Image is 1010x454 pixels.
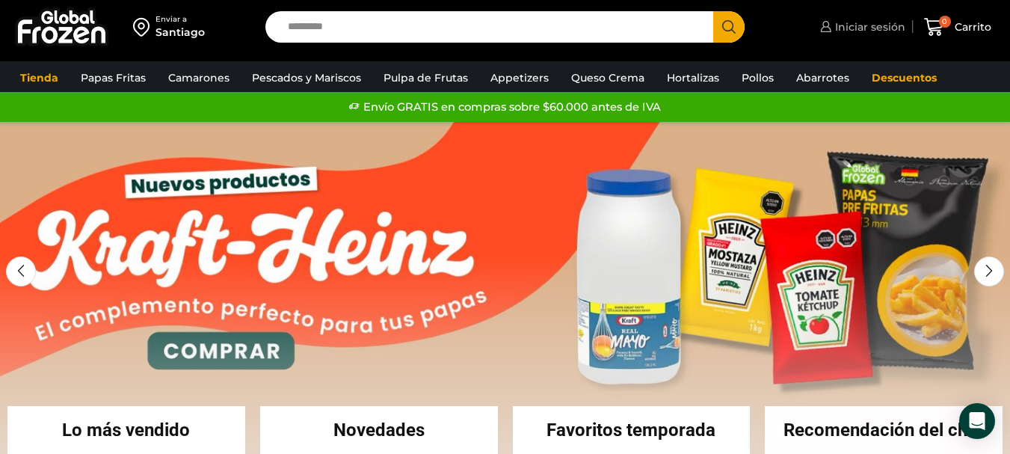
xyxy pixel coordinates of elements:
[959,403,995,439] div: Open Intercom Messenger
[73,64,153,92] a: Papas Fritas
[659,64,727,92] a: Hortalizas
[7,421,245,439] h2: Lo más vendido
[244,64,369,92] a: Pescados y Mariscos
[564,64,652,92] a: Queso Crema
[260,421,498,439] h2: Novedades
[161,64,237,92] a: Camarones
[133,14,155,40] img: address-field-icon.svg
[974,257,1004,286] div: Next slide
[816,12,905,42] a: Iniciar sesión
[864,64,944,92] a: Descuentos
[155,14,205,25] div: Enviar a
[483,64,556,92] a: Appetizers
[939,16,951,28] span: 0
[713,11,745,43] button: Search button
[831,19,905,34] span: Iniciar sesión
[6,257,36,286] div: Previous slide
[376,64,475,92] a: Pulpa de Frutas
[951,19,991,34] span: Carrito
[920,10,995,45] a: 0 Carrito
[789,64,857,92] a: Abarrotes
[765,421,1003,439] h2: Recomendación del chef
[734,64,781,92] a: Pollos
[513,421,751,439] h2: Favoritos temporada
[155,25,205,40] div: Santiago
[13,64,66,92] a: Tienda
